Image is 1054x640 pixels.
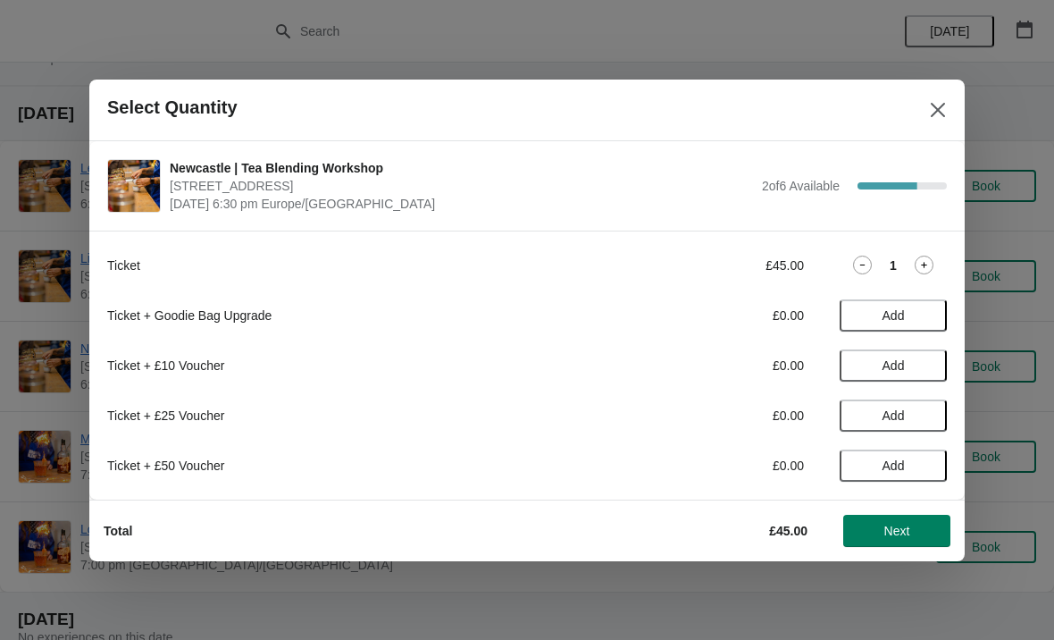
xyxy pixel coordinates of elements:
span: Add [883,408,905,423]
button: Add [840,349,947,382]
div: Ticket + Goodie Bag Upgrade [107,307,603,324]
div: Ticket + £25 Voucher [107,407,603,425]
button: Close [922,94,954,126]
button: Add [840,400,947,432]
span: Newcastle | Tea Blending Workshop [170,159,753,177]
span: [STREET_ADDRESS] [170,177,753,195]
span: Add [883,358,905,373]
span: Add [883,308,905,323]
h2: Select Quantity [107,97,238,118]
strong: 1 [890,257,897,274]
button: Next [843,515,950,547]
div: Ticket [107,257,603,274]
button: Add [840,450,947,482]
strong: Total [104,524,132,538]
div: Ticket + £10 Voucher [107,357,603,375]
div: £0.00 [639,457,804,475]
div: Ticket + £50 Voucher [107,457,603,475]
div: £0.00 [639,407,804,425]
strong: £45.00 [769,524,807,538]
span: Next [884,524,910,538]
span: [DATE] 6:30 pm Europe/[GEOGRAPHIC_DATA] [170,195,753,213]
div: £0.00 [639,307,804,324]
button: Add [840,299,947,332]
span: Add [883,459,905,473]
div: £0.00 [639,357,804,375]
img: Newcastle | Tea Blending Workshop | 123 Grainger Street, Newcastle upon Tyne, NE1 5AE | August 15... [108,160,160,212]
span: 2 of 6 Available [762,179,840,193]
div: £45.00 [639,257,804,274]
